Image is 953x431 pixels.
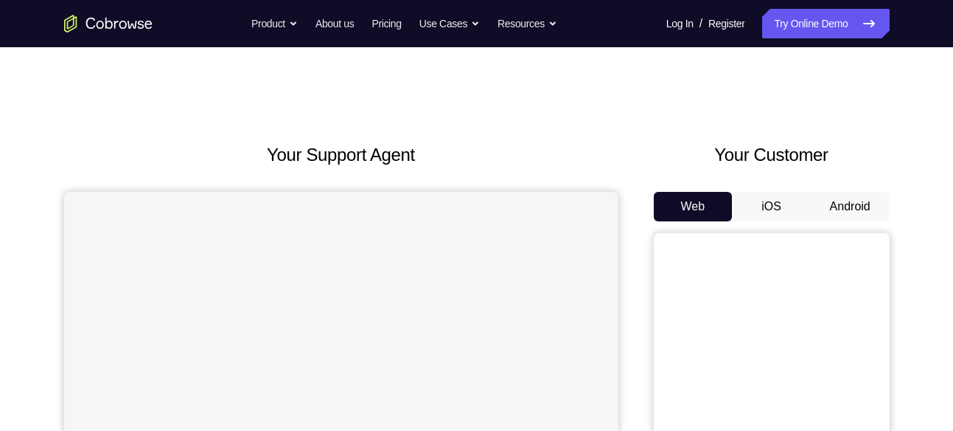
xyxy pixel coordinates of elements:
[654,192,733,221] button: Web
[498,9,557,38] button: Resources
[666,9,694,38] a: Log In
[654,142,890,168] h2: Your Customer
[699,15,702,32] span: /
[315,9,354,38] a: About us
[371,9,401,38] a: Pricing
[251,9,298,38] button: Product
[762,9,889,38] a: Try Online Demo
[732,192,811,221] button: iOS
[64,15,153,32] a: Go to the home page
[64,142,618,168] h2: Your Support Agent
[419,9,480,38] button: Use Cases
[811,192,890,221] button: Android
[708,9,744,38] a: Register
